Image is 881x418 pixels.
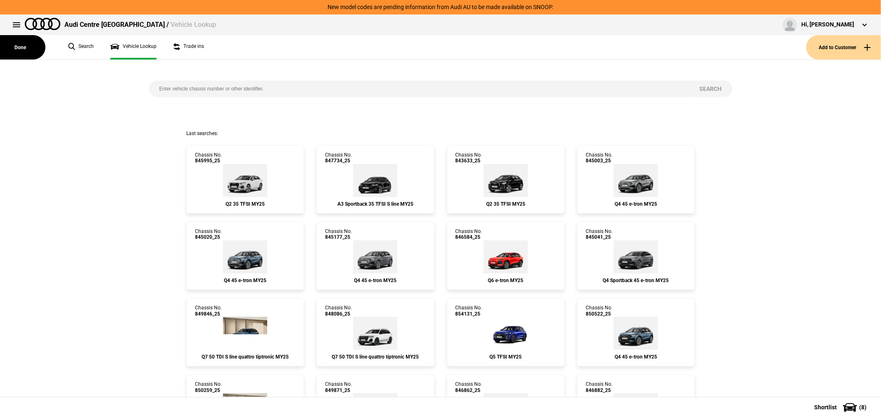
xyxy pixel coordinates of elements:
div: Hi, [PERSON_NAME] [801,21,854,29]
img: Audi_F4BA53_25_EI_2L2L_WA7_FB5_PWK_PY5_PYY_2FS_(Nadin:_2FS_C18_FB5_PWK_PY5_PYY_S7E_WA7)_ext.png [614,164,658,197]
span: 845177_25 [325,234,352,240]
button: Shortlist(8) [802,397,881,418]
button: Search [689,81,732,97]
span: 845003_25 [586,158,613,164]
div: Q7 50 TDI S line quattro tiptronic MY25 [325,354,425,360]
div: Chassis No. [586,381,613,393]
div: Q5 TFSI MY25 [456,354,556,360]
span: 849871_25 [325,387,352,393]
div: Chassis No. [325,152,352,164]
div: Q2 35 TFSI MY25 [195,201,295,207]
button: Add to Customer [806,35,881,59]
img: Audi_F4BA53_25_AO_C2C2__(Nadin:_C18_S7E)_ext.png [353,240,397,273]
span: 846882_25 [586,387,613,393]
span: 854131_25 [456,311,482,317]
div: A3 Sportback 35 TFSI S line MY25 [325,201,425,207]
div: Q2 35 TFSI MY25 [456,201,556,207]
img: Audi_GUBAZG_25_FW_6I6I_3FU_WA9_PYH_(Nadin:_3FU_C56_PYH_WA9)_ext.png [481,317,530,350]
div: Chassis No. [456,305,482,317]
div: Q4 Sportback 45 e-tron MY25 [586,278,686,283]
span: 845995_25 [195,158,222,164]
img: Audi_F4BA53_25_AO_5Y5Y_WA7_FB5_PY5_PYY_(Nadin:_C18_FB5_PY5_PYY_S7E_WA7)_ext.png [223,240,267,273]
div: Chassis No. [195,305,222,317]
span: 848086_25 [325,311,352,317]
a: Vehicle Lookup [110,35,157,59]
span: Last searches: [186,131,218,136]
div: Chassis No. [586,152,613,164]
div: Chassis No. [456,152,482,164]
span: 843633_25 [456,158,482,164]
span: 847734_25 [325,158,352,164]
div: Chassis No. [456,228,482,240]
img: Audi_4MQCN2_25_EI_9W9W_PAH_WA7_WC7_1D1_N0Q_54K_(Nadin:_1D1_54K_C95_N0Q_PAH_WA7_WC7)_ext.png [223,317,267,350]
div: Chassis No. [456,381,482,393]
div: Q7 50 TDI S line quattro tiptronic MY25 [195,354,295,360]
img: Audi_GAGBKG_25_YM_A2A2_4E7_(Nadin:_4E7_C48)_ext.png [484,164,528,197]
span: 846584_25 [456,234,482,240]
span: 845041_25 [586,234,613,240]
img: Audi_8YFCYG_25_EI_0E0E_WXC-2_WXC_(Nadin:_C54_WXC)_ext.png [353,164,397,197]
div: Q4 45 e-tron MY25 [325,278,425,283]
span: ( 8 ) [859,404,867,410]
input: Enter vehicle chassis number or other identifier. [149,81,689,97]
div: Chassis No. [325,305,352,317]
div: Chassis No. [325,228,352,240]
div: Chassis No. [325,381,352,393]
div: Chassis No. [586,305,613,317]
img: Audi_GFBA1A_25_FW_G1G1_FB5_(Nadin:_C05_FB5_SN8)_ext.png [484,240,528,273]
div: Chassis No. [195,228,222,240]
span: 845020_25 [195,234,222,240]
span: 850259_25 [195,387,222,393]
a: Search [68,35,94,59]
div: Q6 e-tron MY25 [456,278,556,283]
div: Chassis No. [195,381,222,393]
div: Audi Centre [GEOGRAPHIC_DATA] / [64,20,216,29]
img: Audi_F4BA53_25_BH_5Y5Y_3FU_4ZD_WA7_3S2_FB5_99N_PY5_PYY_(Nadin:_3FU_3S2_4ZD_6FJ_99N_C18_FB5_PY5_PY... [614,317,658,350]
div: Q4 45 e-tron MY25 [586,354,686,360]
div: Q4 45 e-tron MY25 [586,201,686,207]
a: Trade ins [173,35,204,59]
span: Shortlist [814,404,837,410]
img: Audi_GAGBKG_25_YM_Z9Z9_4A3_4E7_2JG_(Nadin:_2JG_4A3_4E7_C49)_ext.png [223,164,267,197]
div: Chassis No. [586,228,613,240]
span: Vehicle Lookup [171,21,216,28]
img: Audi_F4NA53_25_AO_C2C2_4ZD_WA7_WA2_6FJ_PY5_PYY_QQ9_55K_(Nadin:_4ZD_55K_6FJ_C18_PY5_PYY_QQ9_S7E_WA... [614,240,658,273]
span: 846862_25 [456,387,482,393]
div: Chassis No. [195,152,222,164]
div: Q4 45 e-tron MY25 [195,278,295,283]
span: 849846_25 [195,311,222,317]
img: Audi_4MQCN2_25_EI_2Y2Y_WC7_WA7_PAH_N0Q_54K_(Nadin:_54K_C93_N0Q_PAH_WA7_WC7)_ext.png [353,317,397,350]
img: audi.png [25,18,60,30]
span: 850522_25 [586,311,613,317]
